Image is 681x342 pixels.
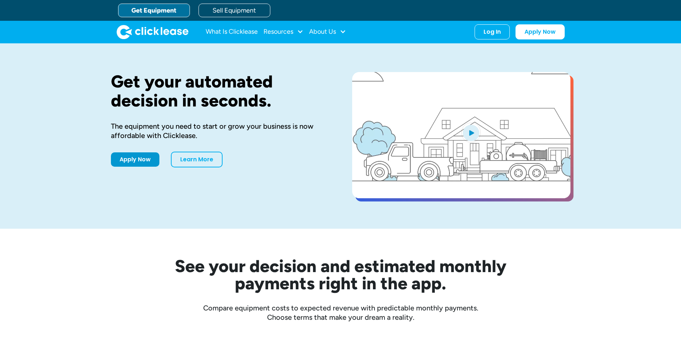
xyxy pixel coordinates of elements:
[140,257,542,292] h2: See your decision and estimated monthly payments right in the app.
[117,25,188,39] img: Clicklease logo
[111,72,329,110] h1: Get your automated decision in seconds.
[171,152,223,167] a: Learn More
[352,72,570,198] a: open lightbox
[111,303,570,322] div: Compare equipment costs to expected revenue with predictable monthly payments. Choose terms that ...
[263,25,303,39] div: Resources
[484,28,501,35] div: Log In
[199,4,270,17] a: Sell Equipment
[117,25,188,39] a: home
[461,123,481,143] img: Blue play button logo on a light blue circular background
[111,152,159,167] a: Apply Now
[206,25,258,39] a: What Is Clicklease
[516,24,565,39] a: Apply Now
[309,25,346,39] div: About Us
[111,122,329,140] div: The equipment you need to start or grow your business is now affordable with Clicklease.
[118,4,190,17] a: Get Equipment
